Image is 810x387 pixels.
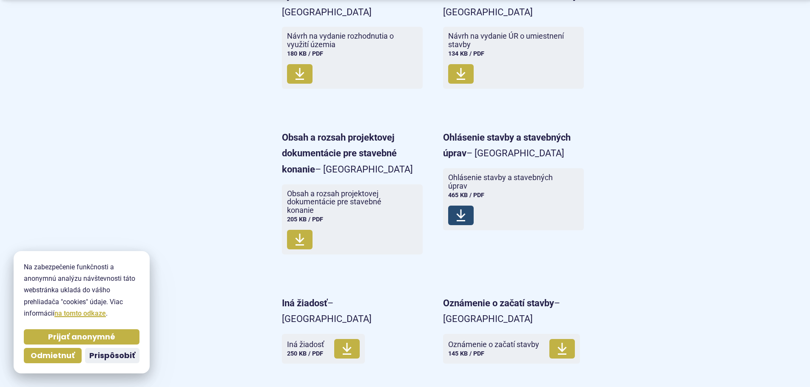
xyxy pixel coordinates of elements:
[448,173,568,190] span: Ohlásenie stavby a stavebných úprav
[287,32,407,49] span: Návrh na vydanie rozhodnutia o využití územia
[443,168,584,230] a: Ohlásenie stavby a stavebných úprav465 KB / PDF
[54,309,106,317] a: na tomto odkaze
[24,261,139,319] p: Na zabezpečenie funkčnosti a anonymnú analýzu návštevnosti táto webstránka ukladá do vášho prehli...
[448,340,539,349] span: Oznámenie o začatí stavby
[448,50,484,57] span: 134 KB / PDF
[85,348,139,363] button: Prispôsobiť
[443,27,584,88] a: Návrh na vydanie ÚR o umiestnení stavby134 KB / PDF
[282,132,397,175] strong: Obsah a rozsah projektovej dokumentácie pre stavebné konanie
[287,50,323,57] span: 180 KB / PDF
[31,351,75,361] span: Odmietnuť
[282,295,423,327] p: – [GEOGRAPHIC_DATA]
[282,184,423,254] a: Obsah a rozsah projektovej dokumentácie pre stavebné konanie205 KB / PDF
[443,295,584,327] p: – [GEOGRAPHIC_DATA]
[24,348,82,363] button: Odmietnuť
[287,340,324,349] span: Iná žiadosť
[282,27,423,88] a: Návrh na vydanie rozhodnutia o využití územia180 KB / PDF
[443,130,584,161] p: – [GEOGRAPHIC_DATA]
[89,351,135,361] span: Prispôsobiť
[282,130,423,177] p: – [GEOGRAPHIC_DATA]
[448,350,484,357] span: 145 KB / PDF
[282,334,365,364] a: Iná žiadosť250 KB / PDF
[448,192,484,199] span: 465 KB / PDF
[287,189,407,215] span: Obsah a rozsah projektovej dokumentácie pre stavebné konanie
[48,332,115,342] span: Prijať anonymné
[287,216,323,223] span: 205 KB / PDF
[443,132,571,158] strong: Ohlásenie stavby a stavebných úprav
[443,298,554,308] strong: Oznámenie o začatí stavby
[443,334,580,364] a: Oznámenie o začatí stavby145 KB / PDF
[24,329,139,345] button: Prijať anonymné
[287,350,323,357] span: 250 KB / PDF
[282,298,327,308] strong: Iná žiadosť
[448,32,568,49] span: Návrh na vydanie ÚR o umiestnení stavby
